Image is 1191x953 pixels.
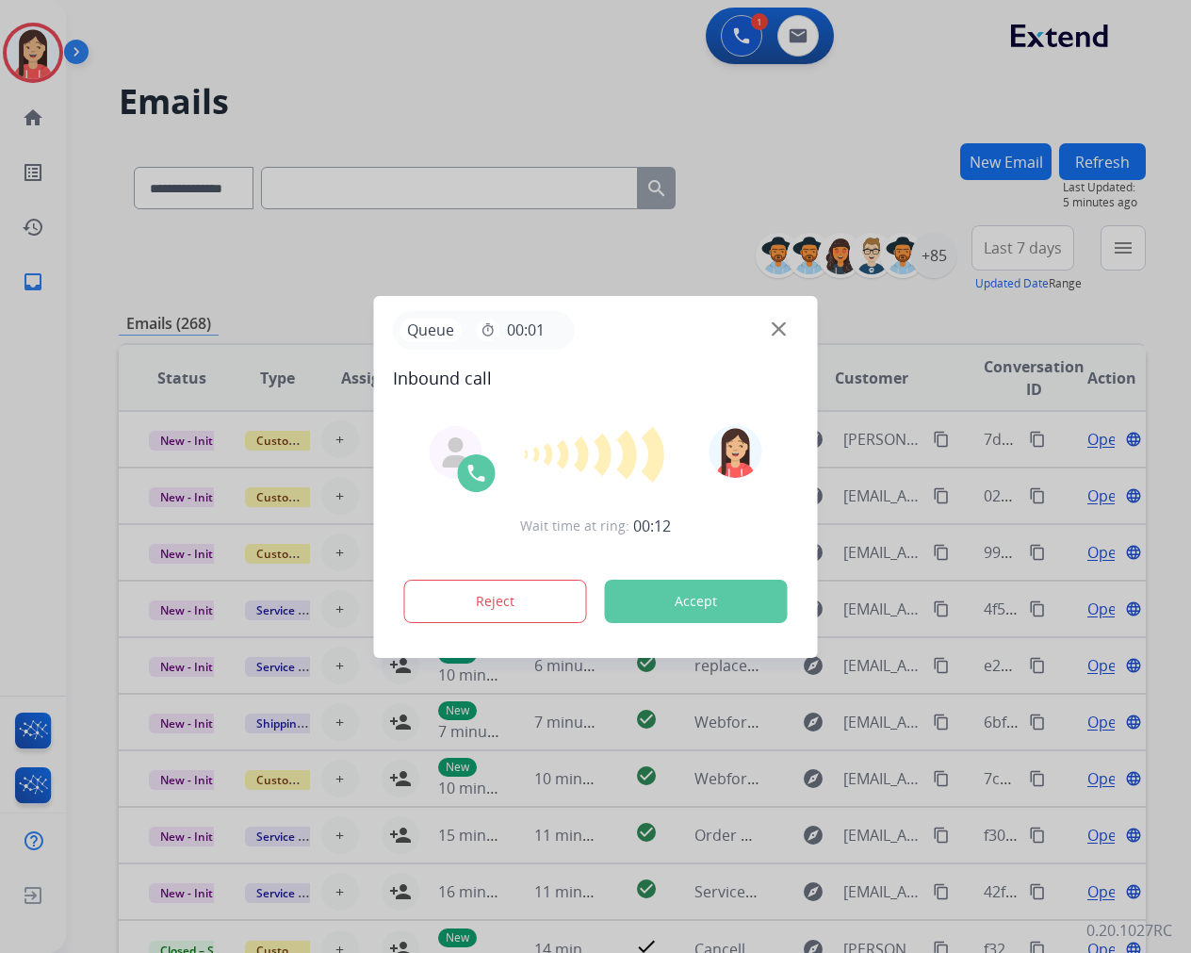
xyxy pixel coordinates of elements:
[605,580,788,623] button: Accept
[400,319,462,342] p: Queue
[393,365,799,391] span: Inbound call
[520,517,629,535] span: Wait time at ring:
[1086,919,1172,942] p: 0.20.1027RC
[465,462,488,485] img: call-icon
[772,321,786,336] img: close-button
[404,580,587,623] button: Reject
[709,425,761,478] img: avatar
[507,319,545,341] span: 00:01
[633,515,671,537] span: 00:12
[481,322,496,337] mat-icon: timer
[441,437,471,468] img: agent-avatar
